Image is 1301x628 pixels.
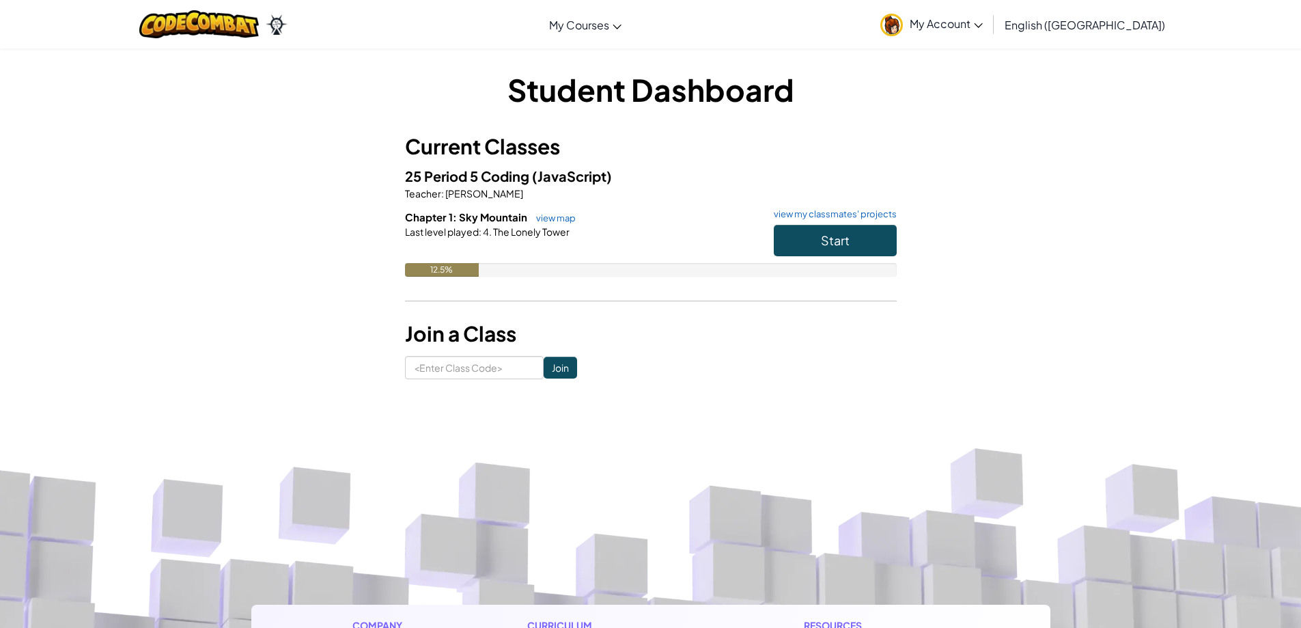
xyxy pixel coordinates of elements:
[266,14,288,35] img: Ozaria
[481,226,492,238] span: 4.
[544,357,577,379] input: Join
[405,263,479,277] div: 12.5%
[774,225,897,256] button: Start
[405,131,897,162] h3: Current Classes
[910,16,983,31] span: My Account
[529,213,576,223] a: view map
[444,187,523,200] span: [PERSON_NAME]
[880,14,903,36] img: avatar
[767,210,897,219] a: view my classmates' projects
[405,68,897,111] h1: Student Dashboard
[405,167,532,185] span: 25 Period 5 Coding
[405,356,544,379] input: <Enter Class Code>
[532,167,612,185] span: (JavaScript)
[479,226,481,238] span: :
[139,10,259,38] img: CodeCombat logo
[405,226,479,238] span: Last level played
[405,187,441,200] span: Teacher
[549,18,609,32] span: My Courses
[998,6,1172,43] a: English ([GEOGRAPHIC_DATA])
[873,3,990,46] a: My Account
[542,6,628,43] a: My Courses
[405,210,529,223] span: Chapter 1: Sky Mountain
[405,318,897,349] h3: Join a Class
[492,226,570,238] span: The Lonely Tower
[441,187,444,200] span: :
[1005,18,1165,32] span: English ([GEOGRAPHIC_DATA])
[821,232,850,248] span: Start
